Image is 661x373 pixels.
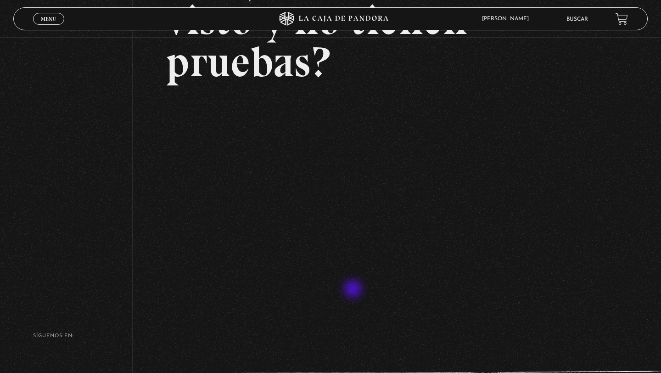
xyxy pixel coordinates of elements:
a: Buscar [566,17,588,22]
span: Cerrar [38,24,60,30]
span: [PERSON_NAME] [477,16,538,22]
iframe: Dailymotion video player – Que juras haber visto y no tienes pruebas (98) [166,97,496,283]
h4: SÍguenos en: [33,333,628,339]
span: Menu [41,16,56,22]
a: View your shopping cart [616,13,628,25]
